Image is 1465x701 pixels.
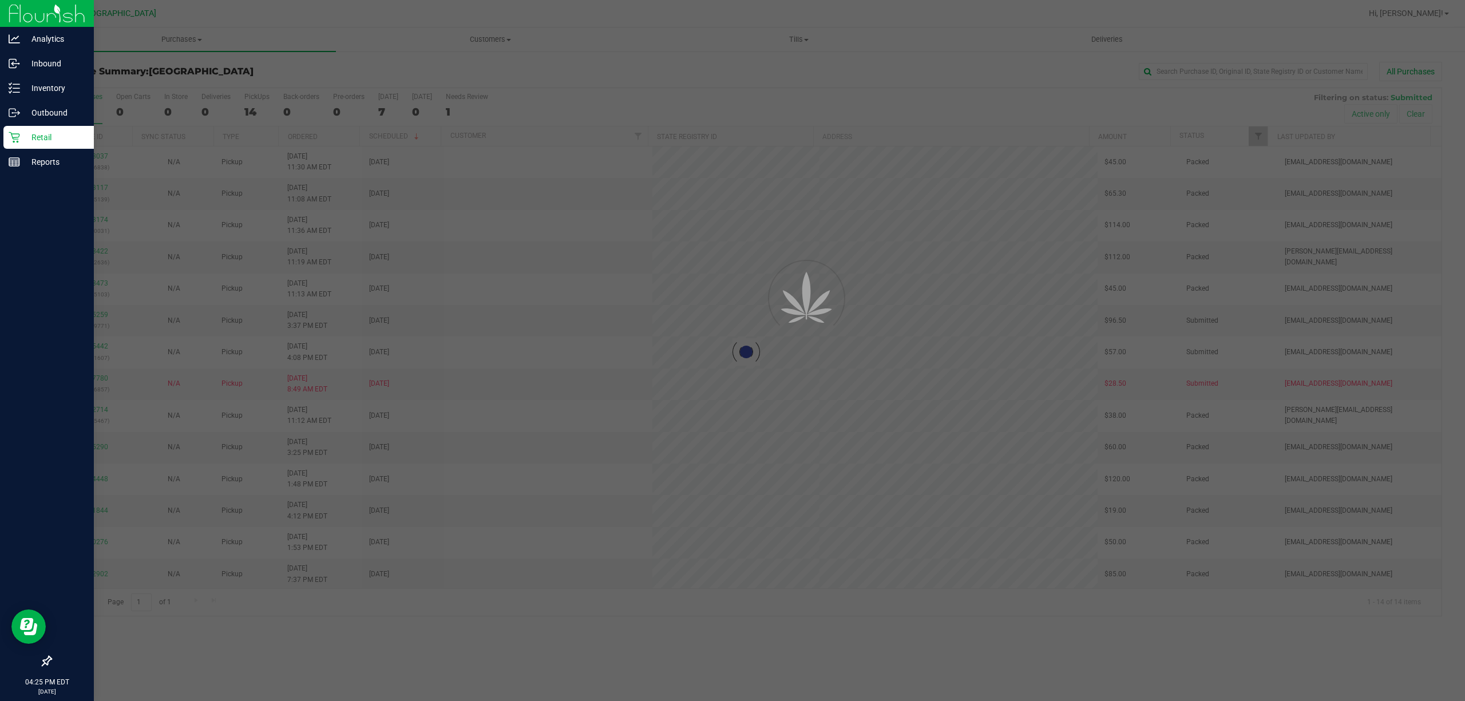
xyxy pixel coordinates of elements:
p: Inventory [20,81,89,95]
inline-svg: Outbound [9,107,20,118]
p: Inbound [20,57,89,70]
p: Retail [20,130,89,144]
p: Analytics [20,32,89,46]
inline-svg: Analytics [9,33,20,45]
inline-svg: Inventory [9,82,20,94]
inline-svg: Reports [9,156,20,168]
p: Outbound [20,106,89,120]
inline-svg: Retail [9,132,20,143]
inline-svg: Inbound [9,58,20,69]
p: 04:25 PM EDT [5,677,89,687]
p: Reports [20,155,89,169]
iframe: Resource center [11,609,46,644]
p: [DATE] [5,687,89,696]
